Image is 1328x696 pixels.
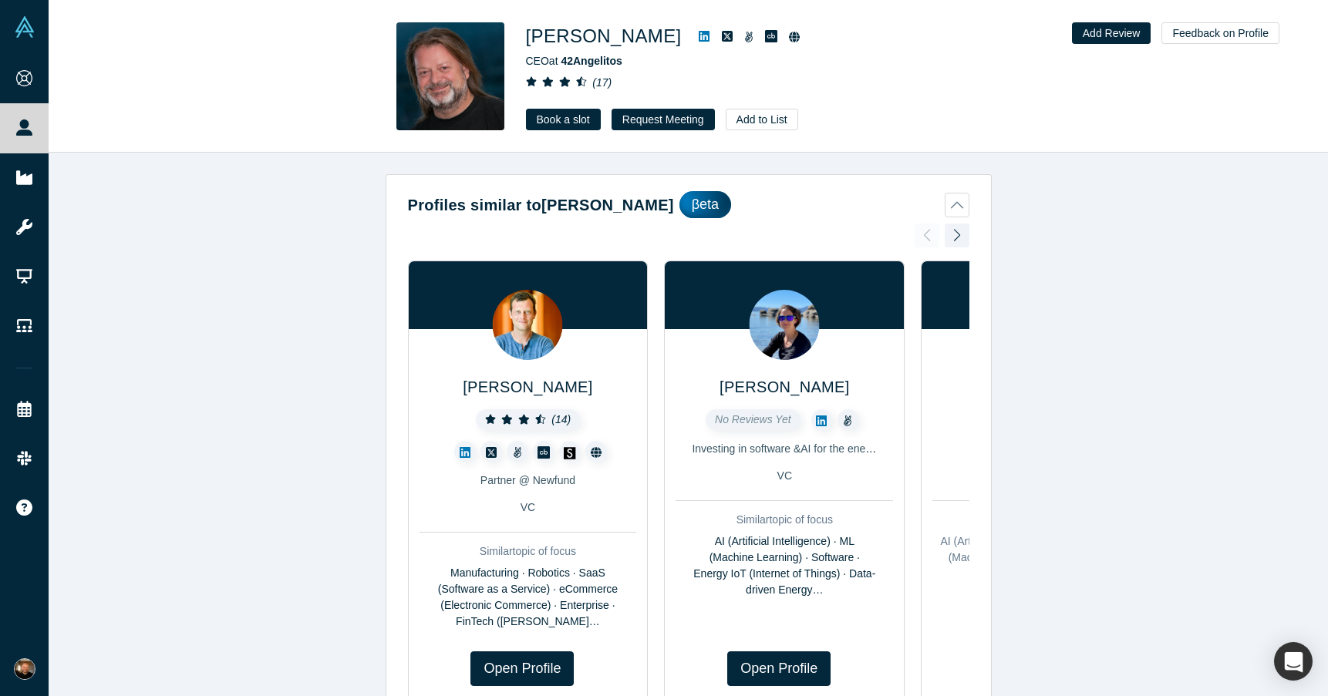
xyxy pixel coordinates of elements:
a: Open Profile [470,651,574,686]
div: Similar topic of focus [676,512,893,528]
button: Profiles similar to[PERSON_NAME]βeta [408,191,969,218]
button: Request Meeting [612,109,715,130]
div: VC [932,468,1150,484]
i: ( 17 ) [592,76,612,89]
div: VC [676,468,893,484]
div: Similar topic of focus [932,512,1150,528]
a: [PERSON_NAME] [720,378,849,395]
div: Similar topic of focus [420,543,637,560]
img: Alchemist Vault Logo [14,16,35,38]
img: Henri Deshays's Profile Image [493,290,563,360]
img: Chris H. Leeb's Profile Image [396,22,504,130]
img: Carolin Funk's Profile Image [750,290,820,360]
div: βeta [679,191,731,218]
button: Add Review [1072,22,1151,44]
a: [PERSON_NAME] [463,378,592,395]
i: ( 14 ) [551,413,571,425]
div: AI (Artificial Intelligence) · ML (Machine Learning) · Software · Energy IoT (Internet of Things)... [676,533,893,598]
img: Jeff Cherkassky's Account [14,658,35,680]
a: Book a slot [526,109,601,130]
a: 42Angelitos [561,55,622,67]
span: Partner @ Newfund [480,474,575,486]
span: No Reviews Yet [715,413,791,425]
button: Add to List [726,109,798,130]
span: AI (Artificial Intelligence) · Electronics · ML (Machine Learning) · Deep Tech (Deep Technology) ... [940,535,1141,580]
a: Open Profile [727,651,831,686]
span: CEO at [526,55,622,67]
span: Investing in software &AI for the energy, infrastructure and climate [692,442,1006,455]
div: VC [420,499,637,516]
h2: Profiles similar to [PERSON_NAME] [408,193,674,217]
div: Manufacturing · Robotics · SaaS (Software as a Service) · eCommerce (Electronic Commerce) · Enter... [420,565,637,630]
button: Feedback on Profile [1161,22,1279,44]
h1: [PERSON_NAME] [526,22,682,50]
